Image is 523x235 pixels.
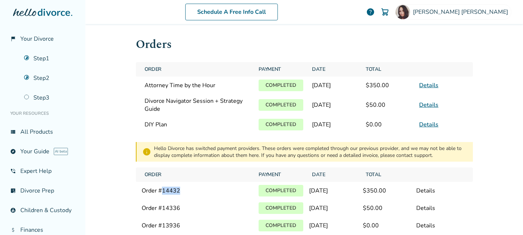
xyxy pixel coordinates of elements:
a: help [366,8,375,16]
span: Attorney Time by the Hour [145,81,250,89]
p: Completed [259,119,303,130]
a: Details [419,121,438,129]
div: Order # 13936 [142,222,253,230]
span: attach_money [10,227,16,233]
div: Details [416,187,467,195]
span: phone_in_talk [10,168,16,174]
a: Step1 [20,50,80,67]
span: info [142,147,151,156]
div: Order # 14336 [142,204,253,212]
a: Step3 [20,89,80,106]
span: AI beta [54,148,68,155]
span: Your Divorce [20,35,54,43]
a: Details [419,81,438,89]
span: Divorce Navigator Session + Strategy Guide [145,97,250,113]
p: Completed [259,185,303,196]
span: DIY Plan [145,121,250,129]
p: Completed [259,220,303,231]
span: Payment [256,62,306,77]
span: [DATE] [309,78,360,92]
span: explore [10,149,16,154]
p: Completed [259,80,303,91]
p: Completed [259,202,303,214]
div: $ 350.00 [363,187,413,195]
span: Order [142,167,253,182]
span: $350.00 [363,78,413,92]
span: flag_2 [10,36,16,42]
li: Your Resources [6,106,80,121]
h1: Orders [136,36,473,53]
span: [DATE] [309,98,360,112]
span: [PERSON_NAME] [PERSON_NAME] [413,8,511,16]
div: [DATE] [309,222,360,230]
div: Details [416,204,467,212]
p: Completed [259,99,303,111]
span: Payment [256,167,306,182]
a: list_alt_checkDivorce Prep [6,182,80,199]
span: $0.00 [363,118,413,131]
span: Date [309,62,360,77]
span: Total [363,62,413,77]
div: $ 0.00 [363,222,413,230]
span: $50.00 [363,98,413,112]
a: Step2 [20,70,80,86]
img: Rocio Salazar [396,5,410,19]
img: Cart [381,8,389,16]
a: phone_in_talkExpert Help [6,163,80,179]
a: Details [419,101,438,109]
span: Order [142,62,253,77]
div: $ 50.00 [363,204,413,212]
a: flag_2Your Divorce [6,31,80,47]
iframe: Chat Widget [487,200,523,235]
span: account_child [10,207,16,213]
a: view_listAll Products [6,123,80,140]
a: Schedule A Free Info Call [185,4,278,20]
div: [DATE] [309,204,360,212]
a: account_childChildren & Custody [6,202,80,219]
span: [DATE] [309,118,360,131]
a: exploreYour GuideAI beta [6,143,80,160]
span: Date [309,167,360,182]
div: Hello Divorce has switched payment providers. These orders were completed through our previous pr... [154,145,467,159]
div: [DATE] [309,187,360,195]
div: Order # 14432 [142,187,253,195]
span: list_alt_check [10,188,16,194]
span: Total [363,167,413,182]
span: view_list [10,129,16,135]
div: Details [416,222,467,230]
